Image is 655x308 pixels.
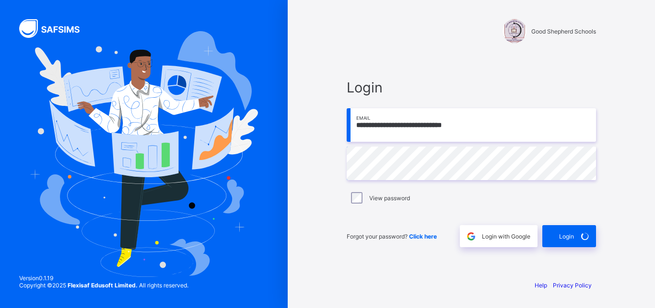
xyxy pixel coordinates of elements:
img: google.396cfc9801f0270233282035f929180a.svg [466,231,477,242]
span: Version 0.1.19 [19,274,188,282]
strong: Flexisaf Edusoft Limited. [68,282,138,289]
a: Privacy Policy [553,282,592,289]
span: Login with Google [482,233,530,240]
img: SAFSIMS Logo [19,19,91,38]
a: Help [535,282,547,289]
span: Good Shepherd Schools [531,28,596,35]
img: Hero Image [30,31,258,276]
label: View password [369,194,410,202]
span: Login [347,79,596,96]
a: Click here [409,233,437,240]
span: Forgot your password? [347,233,437,240]
span: Copyright © 2025 All rights reserved. [19,282,188,289]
